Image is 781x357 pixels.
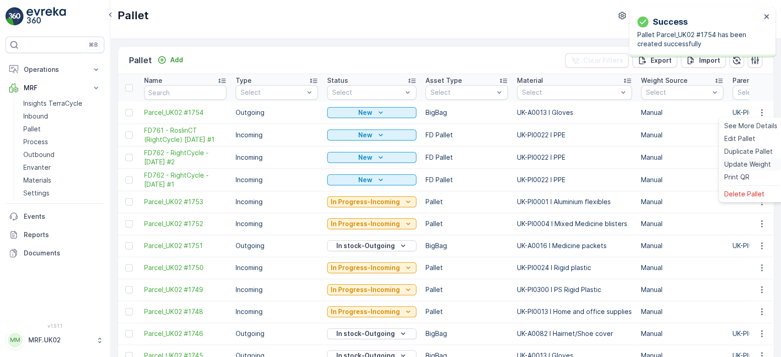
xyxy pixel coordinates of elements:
a: Duplicate Pallet [721,145,781,158]
span: Print QR [724,173,749,182]
p: Select [241,88,304,97]
a: Insights TerraCycle [20,97,104,110]
p: Type [236,76,252,85]
p: Manual [641,329,723,338]
div: MM [8,333,22,347]
input: Search [144,85,226,100]
p: UK-A0016 I Medicine packets [517,241,632,250]
p: Success [653,16,688,28]
span: Parcel_UK02 #1746 [144,329,226,338]
p: BigBag [426,241,508,250]
p: BigBag [426,329,508,338]
p: Manual [641,175,723,184]
p: UK-PI0022 I PPE [517,175,632,184]
p: Operations [24,65,86,74]
div: Toggle Row Selected [125,220,133,227]
button: In Progress-Incoming [327,218,416,229]
button: Operations [5,60,104,79]
button: In Progress-Incoming [327,262,416,273]
p: In Progress-Incoming [331,307,400,316]
p: Incoming [236,197,318,206]
button: New [327,152,416,163]
p: Pallet [426,219,508,228]
p: In Progress-Incoming [331,263,400,272]
p: Reports [24,230,101,239]
p: Process [23,137,48,146]
p: Outgoing [236,108,318,117]
p: Pallet [426,263,508,272]
p: In stock-Outgoing [336,329,395,338]
img: logo [5,7,24,26]
p: Outgoing [236,329,318,338]
p: Manual [641,130,723,140]
a: Parcel_UK02 #1751 [144,241,226,250]
p: In Progress-Incoming [331,197,400,206]
button: Import [681,53,726,68]
span: FD762 - RightCycle - [DATE] #1 [144,171,226,189]
p: Select [431,88,494,97]
p: Incoming [236,153,318,162]
p: Manual [641,263,723,272]
a: Parcel_UK02 #1752 [144,219,226,228]
div: Toggle Row Selected [125,131,133,139]
p: ⌘B [89,41,98,49]
p: MRF.UK02 [28,335,92,345]
p: Documents [24,249,101,258]
p: Incoming [236,219,318,228]
span: Duplicate Pallet [724,147,773,156]
p: New [358,130,372,140]
p: New [358,108,372,117]
p: Manual [641,219,723,228]
p: Select [332,88,402,97]
p: Name [144,76,162,85]
a: See More Details [721,119,781,132]
a: Pallet [20,123,104,135]
button: Clear Filters [565,53,629,68]
button: Add [154,54,187,65]
p: Manual [641,153,723,162]
p: Incoming [236,175,318,184]
a: Materials [20,174,104,187]
span: See More Details [724,121,777,130]
p: Material [517,76,543,85]
p: UK-PI0022 I PPE [517,130,632,140]
p: Select [522,88,618,97]
p: UK-PI0024 I Rigid plastic [517,263,632,272]
p: UK-PI0004 I Mixed Medicine blisters [517,219,632,228]
div: Toggle Row Selected [125,154,133,161]
a: Parcel_UK02 #1753 [144,197,226,206]
a: Documents [5,244,104,262]
button: In Progress-Incoming [327,306,416,317]
p: New [358,175,372,184]
p: Outbound [23,150,54,159]
p: Incoming [236,263,318,272]
button: Export [632,53,677,68]
a: Parcel_UK02 #1748 [144,307,226,316]
p: UK-PI0001 I Aluminium flexibles [517,197,632,206]
a: FD762 - RightCycle - 09.10.2025 #2 [144,148,226,167]
p: Incoming [236,285,318,294]
a: Parcel_UK02 #1749 [144,285,226,294]
a: FD762 - RightCycle - 09.10.2025 #1 [144,171,226,189]
p: Manual [641,307,723,316]
p: New [358,153,372,162]
p: Pallet [118,8,149,23]
p: Clear Filters [583,56,623,65]
p: Incoming [236,307,318,316]
span: Update Weight [724,160,771,169]
p: UK-PI0013 I Home and office supplies [517,307,632,316]
img: logo_light-DOdMpM7g.png [27,7,66,26]
p: In Progress-Incoming [331,285,400,294]
p: Inbound [23,112,48,121]
p: Pallet [23,124,41,134]
p: Manual [641,197,723,206]
a: Parcel_UK02 #1754 [144,108,226,117]
p: Pallet [129,54,152,67]
div: Toggle Row Selected [125,176,133,184]
p: Select [646,88,709,97]
button: In stock-Outgoing [327,240,416,251]
div: Toggle Row Selected [125,330,133,337]
p: In stock-Outgoing [336,241,395,250]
